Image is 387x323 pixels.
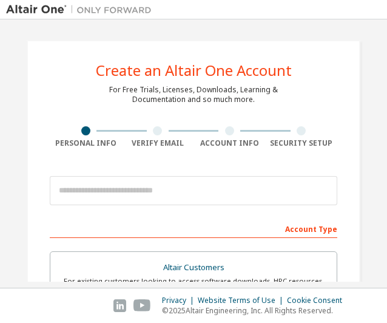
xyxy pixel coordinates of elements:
div: Security Setup [266,138,338,148]
img: Altair One [6,4,158,16]
div: Create an Altair One Account [96,63,292,78]
img: youtube.svg [133,299,151,312]
div: Cookie Consent [287,296,349,305]
p: © 2025 Altair Engineering, Inc. All Rights Reserved. [162,305,349,316]
div: Website Terms of Use [198,296,287,305]
img: linkedin.svg [113,299,126,312]
div: Account Type [50,219,337,238]
div: Privacy [162,296,198,305]
div: Personal Info [50,138,122,148]
div: Altair Customers [58,259,329,276]
div: Account Info [193,138,266,148]
div: For existing customers looking to access software downloads, HPC resources, community, trainings ... [58,276,329,296]
div: Verify Email [122,138,194,148]
div: For Free Trials, Licenses, Downloads, Learning & Documentation and so much more. [109,85,278,104]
